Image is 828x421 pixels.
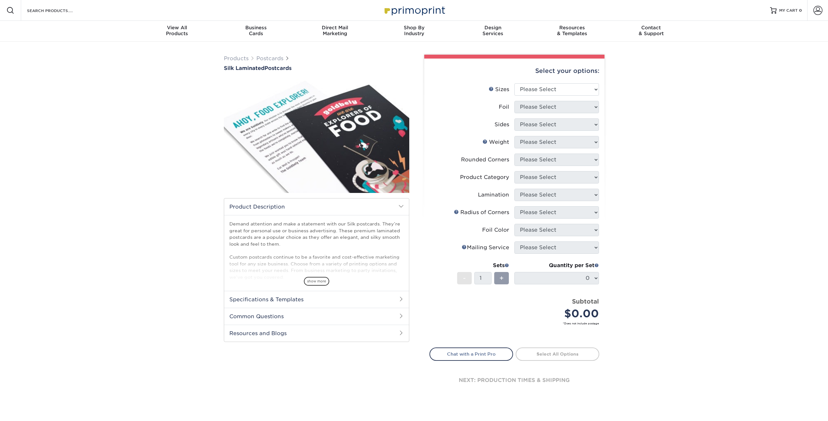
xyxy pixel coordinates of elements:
[374,21,454,42] a: Shop ByIndustry
[138,21,217,42] a: View AllProducts
[224,72,409,200] img: Silk Laminated 01
[138,25,217,36] div: Products
[224,65,409,71] a: Silk LaminatedPostcards
[295,25,374,36] div: Marketing
[463,273,466,283] span: -
[495,121,509,129] div: Sides
[216,21,295,42] a: BusinessCards
[429,59,599,83] div: Select your options:
[224,325,409,342] h2: Resources and Blogs
[454,21,533,42] a: DesignServices
[612,21,691,42] a: Contact& Support
[454,25,533,31] span: Design
[462,244,509,251] div: Mailing Service
[374,25,454,31] span: Shop By
[256,55,283,61] a: Postcards
[516,347,599,360] a: Select All Options
[229,221,404,280] p: Demand attention and make a statement with our Silk postcards. They’re great for personal use or ...
[460,173,509,181] div: Product Category
[461,156,509,164] div: Rounded Corners
[429,361,599,400] div: next: production times & shipping
[514,262,599,269] div: Quantity per Set
[382,3,447,17] img: Primoprint
[499,103,509,111] div: Foil
[454,209,509,216] div: Radius of Corners
[612,25,691,36] div: & Support
[454,25,533,36] div: Services
[224,55,249,61] a: Products
[612,25,691,31] span: Contact
[779,8,798,13] span: MY CART
[374,25,454,36] div: Industry
[478,191,509,199] div: Lamination
[295,21,374,42] a: Direct MailMarketing
[799,8,802,13] span: 0
[295,25,374,31] span: Direct Mail
[304,277,329,286] span: show more
[482,226,509,234] div: Foil Color
[216,25,295,31] span: Business
[224,291,409,308] h2: Specifications & Templates
[482,138,509,146] div: Weight
[499,273,504,283] span: +
[533,21,612,42] a: Resources& Templates
[572,298,599,305] strong: Subtotal
[533,25,612,36] div: & Templates
[224,308,409,325] h2: Common Questions
[138,25,217,31] span: View All
[457,262,509,269] div: Sets
[435,321,599,325] small: *Does not include postage
[26,7,90,14] input: SEARCH PRODUCTS.....
[224,65,409,71] h1: Postcards
[533,25,612,31] span: Resources
[224,198,409,215] h2: Product Description
[489,86,509,93] div: Sizes
[519,306,599,321] div: $0.00
[429,347,513,360] a: Chat with a Print Pro
[224,65,265,71] span: Silk Laminated
[216,25,295,36] div: Cards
